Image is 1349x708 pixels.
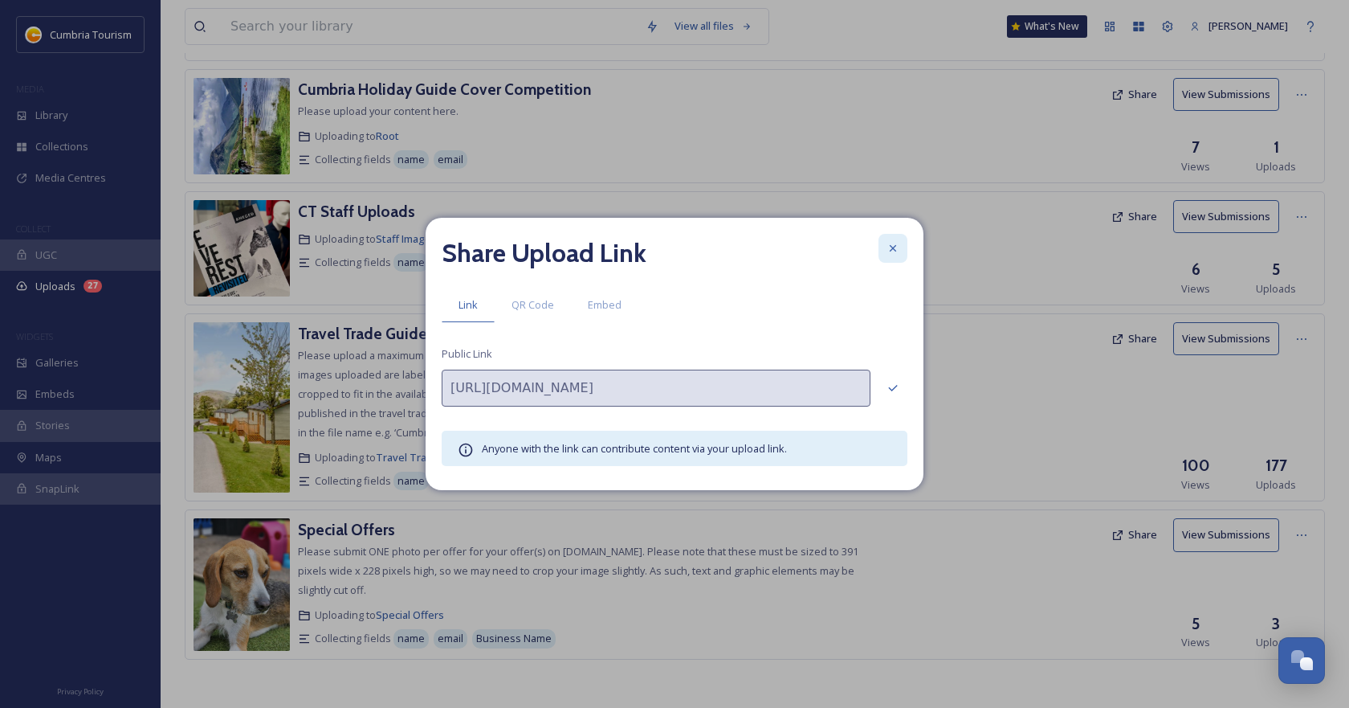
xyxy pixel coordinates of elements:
span: Embed [588,297,622,313]
span: Link [458,297,478,313]
h2: Share Upload Link [442,234,646,272]
span: QR Code [511,297,554,313]
button: Open Chat [1278,637,1325,684]
span: Anyone with the link can contribute content via your upload link. [482,441,787,456]
span: Public Link [442,346,492,362]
